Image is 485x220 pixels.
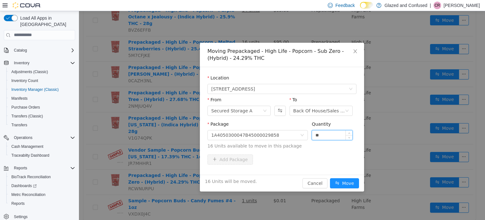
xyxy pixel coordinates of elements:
[11,59,75,67] span: Inventory
[434,2,441,9] div: Cody Rosenthal
[11,164,30,172] button: Reports
[9,200,27,207] a: Reports
[9,173,53,181] a: BioTrack Reconciliation
[9,191,75,198] span: Metrc Reconciliation
[11,134,75,141] span: Operations
[9,121,75,129] span: Transfers
[11,47,29,54] button: Catalog
[6,121,78,129] button: Transfers
[6,142,78,151] button: Cash Management
[11,123,27,128] span: Transfers
[266,98,270,102] i: icon: down
[9,86,61,93] a: Inventory Manager (Classic)
[434,2,440,9] span: CR
[221,122,225,127] i: icon: down
[9,152,75,159] span: Traceabilty Dashboard
[270,76,274,80] i: icon: down
[233,119,273,129] input: Quantity
[9,182,75,190] span: Dashboards
[224,167,248,177] button: Cancel
[444,2,480,9] p: [PERSON_NAME]
[126,167,178,174] span: 16 Units will be moved.
[14,48,27,53] span: Catalog
[1,46,78,55] button: Catalog
[195,95,207,105] button: Swap
[132,73,176,83] span: 2465 US Highway 2 S, Crystal Falls
[269,121,271,123] i: icon: up
[11,164,75,172] span: Reports
[14,135,33,140] span: Operations
[267,119,273,124] span: Increase Value
[11,78,38,83] span: Inventory Count
[13,2,41,9] img: Cova
[11,69,48,74] span: Adjustments (Classic)
[9,95,30,102] a: Manifests
[6,181,78,190] a: Dashboards
[6,103,78,112] button: Purchase Orders
[9,95,75,102] span: Manifests
[11,183,37,188] span: Dashboards
[430,2,431,9] p: |
[9,68,51,76] a: Adjustments (Classic)
[1,133,78,142] button: Operations
[129,37,278,51] div: Moving Prepackaged - High Life - Popcorn - Sub Zero - (Hybrid) - 24.29% THC
[129,64,150,69] label: Location
[9,77,41,85] a: Inventory Count
[9,200,75,207] span: Reports
[11,153,49,158] span: Traceabilty Dashboard
[11,144,43,149] span: Cash Management
[9,112,75,120] span: Transfers (Classic)
[11,105,40,110] span: Purchase Orders
[267,124,273,129] span: Decrease Value
[6,151,78,160] button: Traceabilty Dashboard
[9,86,75,93] span: Inventory Manager (Classic)
[129,86,142,91] label: From
[11,174,51,179] span: BioTrack Reconciliation
[6,112,78,121] button: Transfers (Classic)
[269,126,271,128] i: icon: down
[14,166,27,171] span: Reports
[14,214,27,219] span: Settings
[129,110,150,116] label: Package
[9,112,45,120] a: Transfers (Classic)
[18,15,75,28] span: Load All Apps in [GEOGRAPHIC_DATA]
[385,2,427,9] p: Glazed and Confused
[9,104,75,111] span: Purchase Orders
[132,95,173,104] div: Secured Storage A
[184,98,188,102] i: icon: down
[251,167,280,177] button: icon: swapMove
[6,199,78,208] button: Reports
[1,59,78,67] button: Inventory
[9,191,48,198] a: Metrc Reconciliation
[11,47,75,54] span: Catalog
[14,60,29,66] span: Inventory
[233,110,252,116] label: Quantity
[11,59,32,67] button: Inventory
[11,192,45,197] span: Metrc Reconciliation
[11,114,43,119] span: Transfers (Classic)
[9,143,46,150] a: Cash Management
[335,2,355,9] span: Feedback
[11,134,35,141] button: Operations
[9,104,43,111] a: Purchase Orders
[214,95,266,104] div: Back Of House/Sales Floor
[129,143,174,154] button: icon: plusAdd Package
[9,173,75,181] span: BioTrack Reconciliation
[6,173,78,181] button: BioTrack Reconciliation
[6,94,78,103] button: Manifests
[274,38,279,43] i: icon: close
[211,86,218,91] label: To
[9,77,75,85] span: Inventory Count
[6,190,78,199] button: Metrc Reconciliation
[9,182,39,190] a: Dashboards
[132,119,200,129] div: 1A4050300047B45000029858
[9,143,75,150] span: Cash Management
[11,201,25,206] span: Reports
[9,68,75,76] span: Adjustments (Classic)
[6,76,78,85] button: Inventory Count
[6,67,78,76] button: Adjustments (Classic)
[1,164,78,173] button: Reports
[267,32,285,49] button: Close
[11,96,27,101] span: Manifests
